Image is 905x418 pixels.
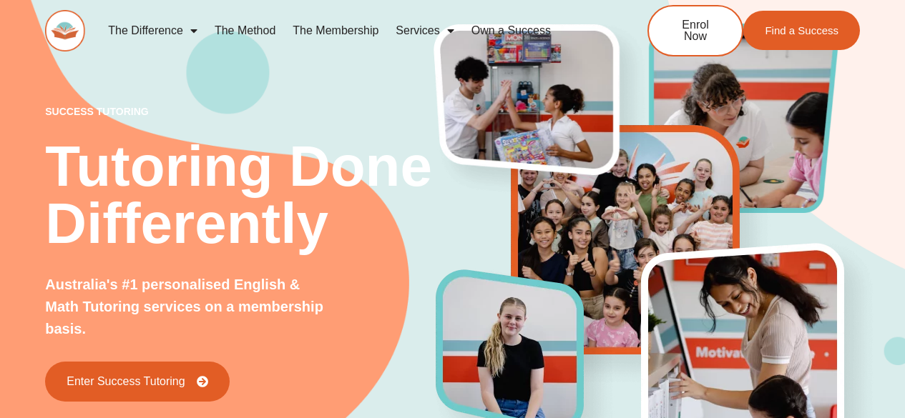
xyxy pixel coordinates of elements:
[463,14,559,47] a: Own a Success
[99,14,206,47] a: The Difference
[67,376,185,387] span: Enter Success Tutoring
[765,25,838,36] span: Find a Success
[99,14,600,47] nav: Menu
[45,362,229,402] a: Enter Success Tutoring
[284,14,387,47] a: The Membership
[670,19,720,42] span: Enrol Now
[387,14,462,47] a: Services
[45,138,436,252] h2: Tutoring Done Differently
[45,274,331,340] p: Australia's #1 personalised English & Math Tutoring services on a membership basis.
[647,5,743,56] a: Enrol Now
[206,14,284,47] a: The Method
[45,106,436,116] p: success tutoring
[743,11,860,50] a: Find a Success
